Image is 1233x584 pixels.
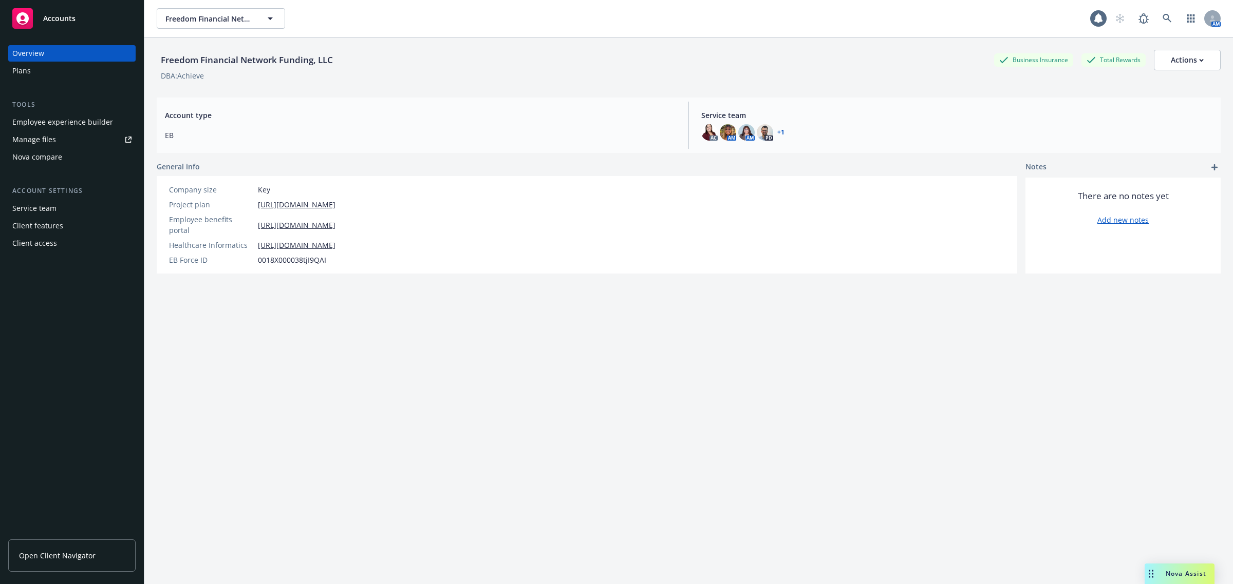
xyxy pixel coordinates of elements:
[1166,569,1206,578] span: Nova Assist
[8,4,136,33] a: Accounts
[165,13,254,24] span: Freedom Financial Network Funding, LLC
[258,255,326,265] span: 0018X000038tjI9QAI
[8,63,136,79] a: Plans
[1208,161,1221,173] a: add
[994,53,1073,66] div: Business Insurance
[8,114,136,130] a: Employee experience builder
[12,63,31,79] div: Plans
[8,218,136,234] a: Client features
[777,129,784,135] a: +1
[43,14,76,23] span: Accounts
[12,131,56,148] div: Manage files
[8,200,136,217] a: Service team
[12,218,63,234] div: Client features
[12,235,57,251] div: Client access
[8,45,136,62] a: Overview
[720,124,736,141] img: photo
[738,124,755,141] img: photo
[1110,8,1130,29] a: Start snowing
[1097,215,1149,225] a: Add new notes
[8,131,136,148] a: Manage files
[1133,8,1154,29] a: Report a Bug
[12,114,113,130] div: Employee experience builder
[258,184,270,195] span: Key
[1145,563,1157,584] div: Drag to move
[169,255,254,265] div: EB Force ID
[169,240,254,250] div: Healthcare Informatics
[1154,50,1221,70] button: Actions
[12,45,44,62] div: Overview
[1157,8,1178,29] a: Search
[12,149,62,165] div: Nova compare
[8,100,136,110] div: Tools
[1081,53,1146,66] div: Total Rewards
[1181,8,1201,29] a: Switch app
[1078,190,1169,202] span: There are no notes yet
[258,199,335,210] a: [URL][DOMAIN_NAME]
[165,110,676,121] span: Account type
[1025,161,1047,173] span: Notes
[701,124,718,141] img: photo
[1171,50,1204,70] div: Actions
[1145,563,1215,584] button: Nova Assist
[157,161,200,172] span: General info
[757,124,773,141] img: photo
[8,186,136,196] div: Account settings
[258,220,335,230] a: [URL][DOMAIN_NAME]
[8,235,136,251] a: Client access
[161,70,204,81] div: DBA: Achieve
[165,130,676,141] span: EB
[8,149,136,165] a: Nova compare
[169,214,254,236] div: Employee benefits portal
[258,240,335,250] a: [URL][DOMAIN_NAME]
[19,550,96,561] span: Open Client Navigator
[169,199,254,210] div: Project plan
[12,200,57,217] div: Service team
[169,184,254,195] div: Company size
[157,53,337,67] div: Freedom Financial Network Funding, LLC
[157,8,285,29] button: Freedom Financial Network Funding, LLC
[701,110,1212,121] span: Service team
